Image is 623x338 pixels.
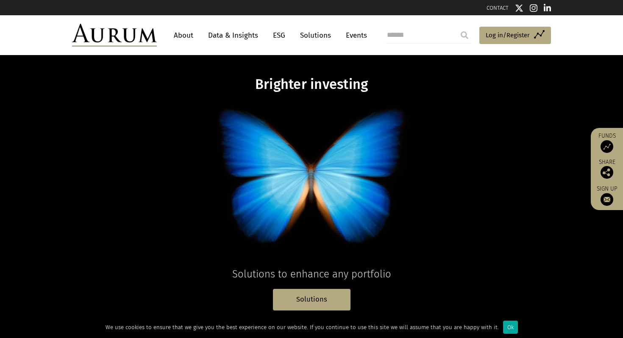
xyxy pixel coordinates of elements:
a: Funds [595,132,619,153]
a: Solutions [273,289,350,310]
img: Aurum [72,24,157,47]
img: Share this post [601,166,613,179]
img: Twitter icon [515,4,523,12]
div: Share [595,159,619,179]
div: Ok [503,321,518,334]
h1: Brighter investing [148,76,475,93]
img: Access Funds [601,140,613,153]
a: ESG [269,28,289,43]
span: Solutions to enhance any portfolio [232,268,391,280]
a: CONTACT [487,5,509,11]
img: Sign up to our newsletter [601,193,613,206]
a: About [170,28,197,43]
span: Log in/Register [486,30,530,40]
a: Solutions [296,28,335,43]
a: Sign up [595,185,619,206]
a: Data & Insights [204,28,262,43]
img: Instagram icon [530,4,537,12]
img: Linkedin icon [544,4,551,12]
a: Events [342,28,367,43]
a: Log in/Register [479,27,551,44]
input: Submit [456,27,473,44]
